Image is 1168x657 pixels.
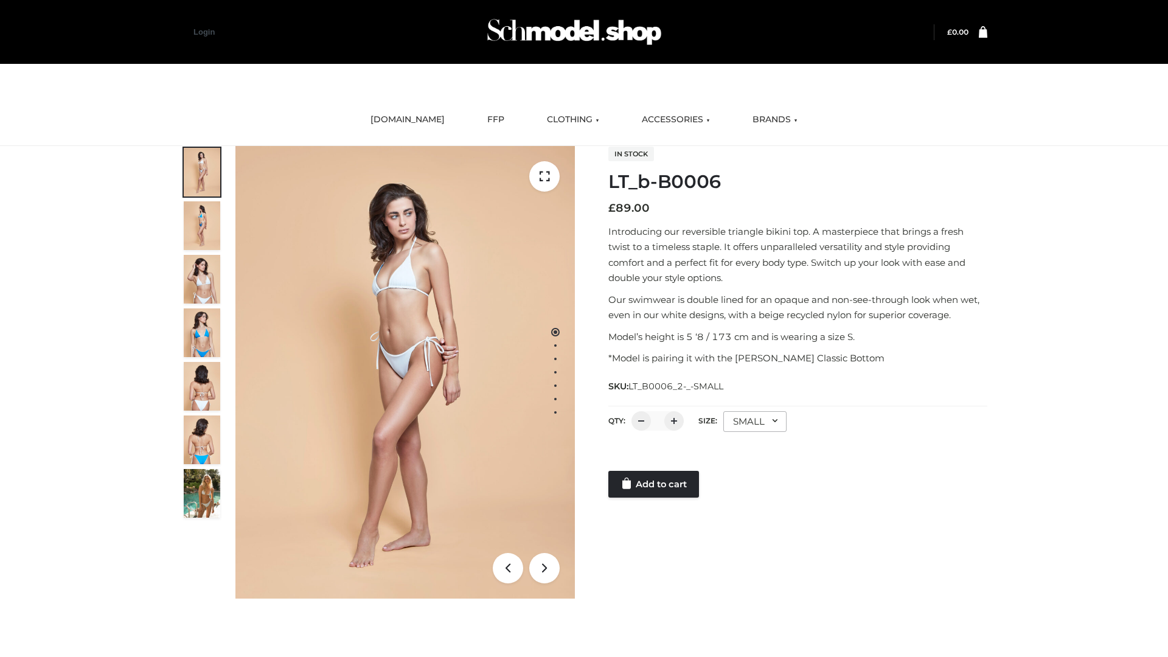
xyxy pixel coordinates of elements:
[184,362,220,411] img: ArielClassicBikiniTop_CloudNine_AzureSky_OW114ECO_7-scaled.jpg
[184,415,220,464] img: ArielClassicBikiniTop_CloudNine_AzureSky_OW114ECO_8-scaled.jpg
[483,8,666,56] img: Schmodel Admin 964
[478,106,513,133] a: FFP
[723,411,787,432] div: SMALL
[361,106,454,133] a: [DOMAIN_NAME]
[193,27,215,36] a: Login
[608,416,625,425] label: QTY:
[235,146,575,599] img: ArielClassicBikiniTop_CloudNine_AzureSky_OW114ECO_1
[608,147,654,161] span: In stock
[608,350,987,366] p: *Model is pairing it with the [PERSON_NAME] Classic Bottom
[184,255,220,304] img: ArielClassicBikiniTop_CloudNine_AzureSky_OW114ECO_3-scaled.jpg
[947,27,968,36] a: £0.00
[698,416,717,425] label: Size:
[947,27,952,36] span: £
[608,201,616,215] span: £
[608,379,725,394] span: SKU:
[538,106,608,133] a: CLOTHING
[608,201,650,215] bdi: 89.00
[608,292,987,323] p: Our swimwear is double lined for an opaque and non-see-through look when wet, even in our white d...
[633,106,719,133] a: ACCESSORIES
[608,329,987,345] p: Model’s height is 5 ‘8 / 173 cm and is wearing a size S.
[608,224,987,286] p: Introducing our reversible triangle bikini top. A masterpiece that brings a fresh twist to a time...
[608,471,699,498] a: Add to cart
[184,201,220,250] img: ArielClassicBikiniTop_CloudNine_AzureSky_OW114ECO_2-scaled.jpg
[184,308,220,357] img: ArielClassicBikiniTop_CloudNine_AzureSky_OW114ECO_4-scaled.jpg
[184,148,220,196] img: ArielClassicBikiniTop_CloudNine_AzureSky_OW114ECO_1-scaled.jpg
[608,171,987,193] h1: LT_b-B0006
[628,381,723,392] span: LT_B0006_2-_-SMALL
[947,27,968,36] bdi: 0.00
[743,106,807,133] a: BRANDS
[184,469,220,518] img: Arieltop_CloudNine_AzureSky2.jpg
